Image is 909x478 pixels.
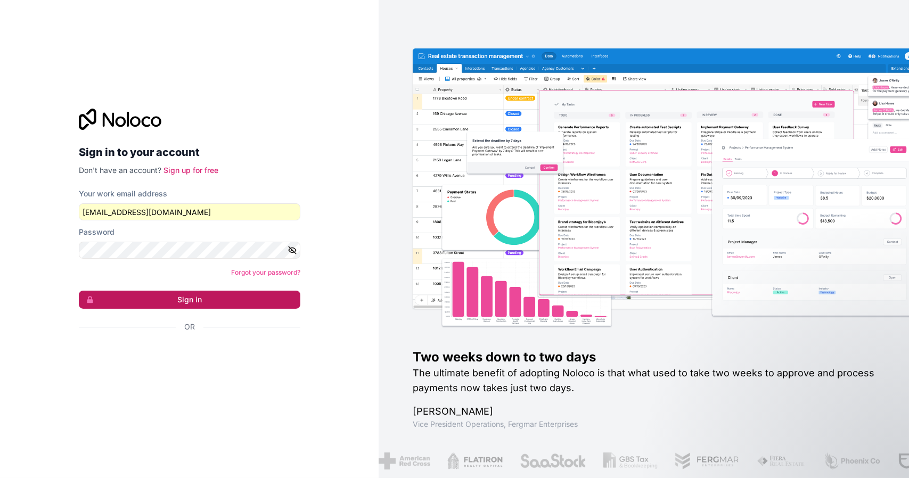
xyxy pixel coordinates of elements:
input: Password [79,242,300,259]
a: Forgot your password? [231,268,300,276]
h2: The ultimate benefit of adopting Noloco is that what used to take two weeks to approve and proces... [413,366,875,395]
span: Don't have an account? [79,166,161,175]
h1: Vice President Operations , Fergmar Enterprises [413,419,875,430]
img: /assets/saastock-C6Zbiodz.png [518,452,585,469]
img: /assets/fergmar-CudnrXN5.png [673,452,738,469]
img: /assets/flatiron-C8eUkumj.png [445,452,501,469]
a: Sign up for free [163,166,218,175]
button: Sign in [79,291,300,309]
input: Email address [79,203,300,220]
h1: [PERSON_NAME] [413,404,875,419]
img: /assets/phoenix-BREaitsQ.png [821,452,879,469]
label: Password [79,227,114,237]
span: Or [184,322,195,332]
h1: Two weeks down to two days [413,349,875,366]
img: /assets/gbstax-C-GtDUiK.png [601,452,656,469]
h2: Sign in to your account [79,143,300,162]
img: /assets/american-red-cross-BAupjrZR.png [376,452,428,469]
label: Your work email address [79,188,167,199]
iframe: Sign in with Google Button [73,344,297,367]
img: /assets/fiera-fwj2N5v4.png [755,452,805,469]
